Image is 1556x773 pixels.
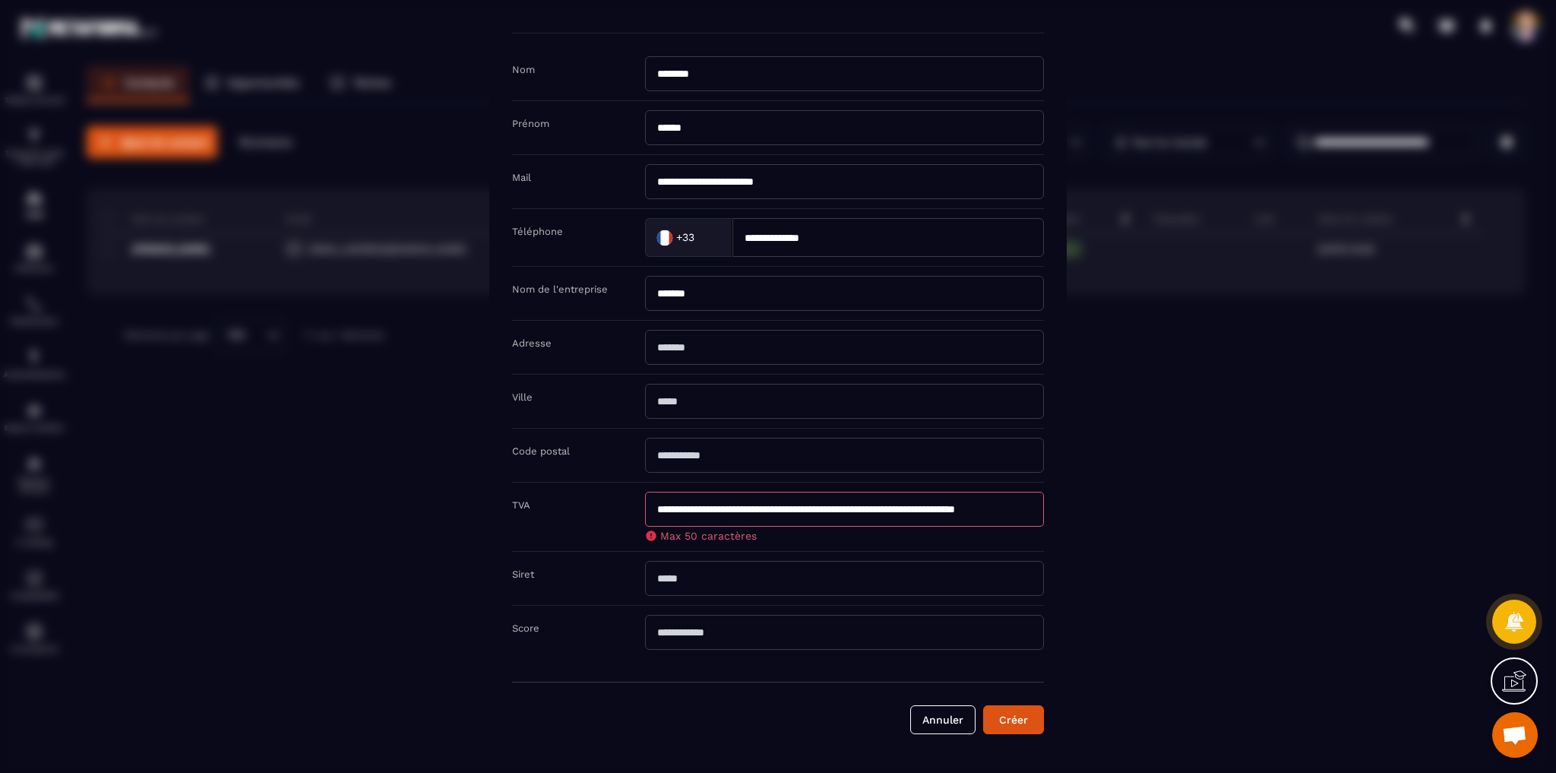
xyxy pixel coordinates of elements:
[512,623,539,634] label: Score
[512,337,552,349] label: Adresse
[512,569,534,580] label: Siret
[983,705,1044,734] button: Créer
[512,445,570,457] label: Code postal
[512,391,533,403] label: Ville
[1492,712,1538,758] a: Ouvrir le chat
[512,118,549,129] label: Prénom
[676,230,694,246] span: +33
[697,226,716,249] input: Search for option
[645,218,732,257] div: Search for option
[650,222,680,252] img: Country Flag
[660,530,757,542] span: Max 50 caractères
[512,64,535,75] label: Nom
[512,499,530,511] label: TVA
[910,705,976,734] button: Annuler
[512,172,531,183] label: Mail
[512,284,608,295] label: Nom de l'entreprise
[512,226,563,237] label: Téléphone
